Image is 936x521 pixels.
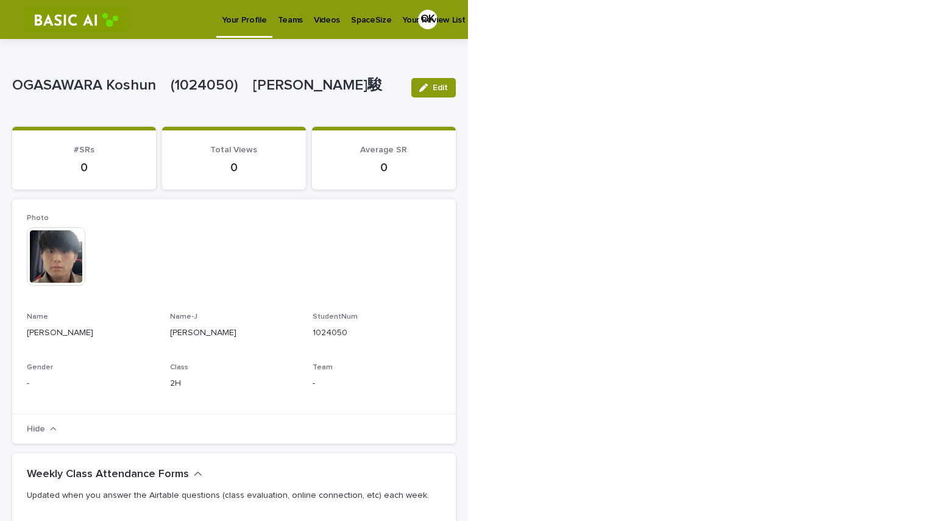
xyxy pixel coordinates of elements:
[313,377,441,390] p: -
[433,83,448,92] span: Edit
[74,146,94,154] span: #SRs
[27,490,436,501] p: Updated when you answer the Airtable questions (class evaluation, online connection, etc) each week.
[27,327,155,339] p: [PERSON_NAME]
[411,78,456,97] button: Edit
[313,327,441,339] p: 1024050
[27,377,155,390] p: -
[210,146,257,154] span: Total Views
[27,214,49,222] span: Photo
[170,377,299,390] p: 2H
[12,77,402,94] p: OGASAWARA Koshun (1024050) [PERSON_NAME]駿
[327,160,441,175] p: 0
[27,313,48,321] span: Name
[313,364,333,371] span: Team
[27,425,57,434] button: Hide
[27,468,202,481] button: Weekly Class Attendance Forms
[24,7,128,32] img: RtIB8pj2QQiOZo6waziI
[170,364,188,371] span: Class
[360,146,407,154] span: Average SR
[177,160,291,175] p: 0
[170,313,197,321] span: Name-J
[27,468,189,481] h2: Weekly Class Attendance Forms
[27,364,53,371] span: Gender
[170,327,299,339] p: [PERSON_NAME]
[27,160,141,175] p: 0
[313,313,358,321] span: StudentNum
